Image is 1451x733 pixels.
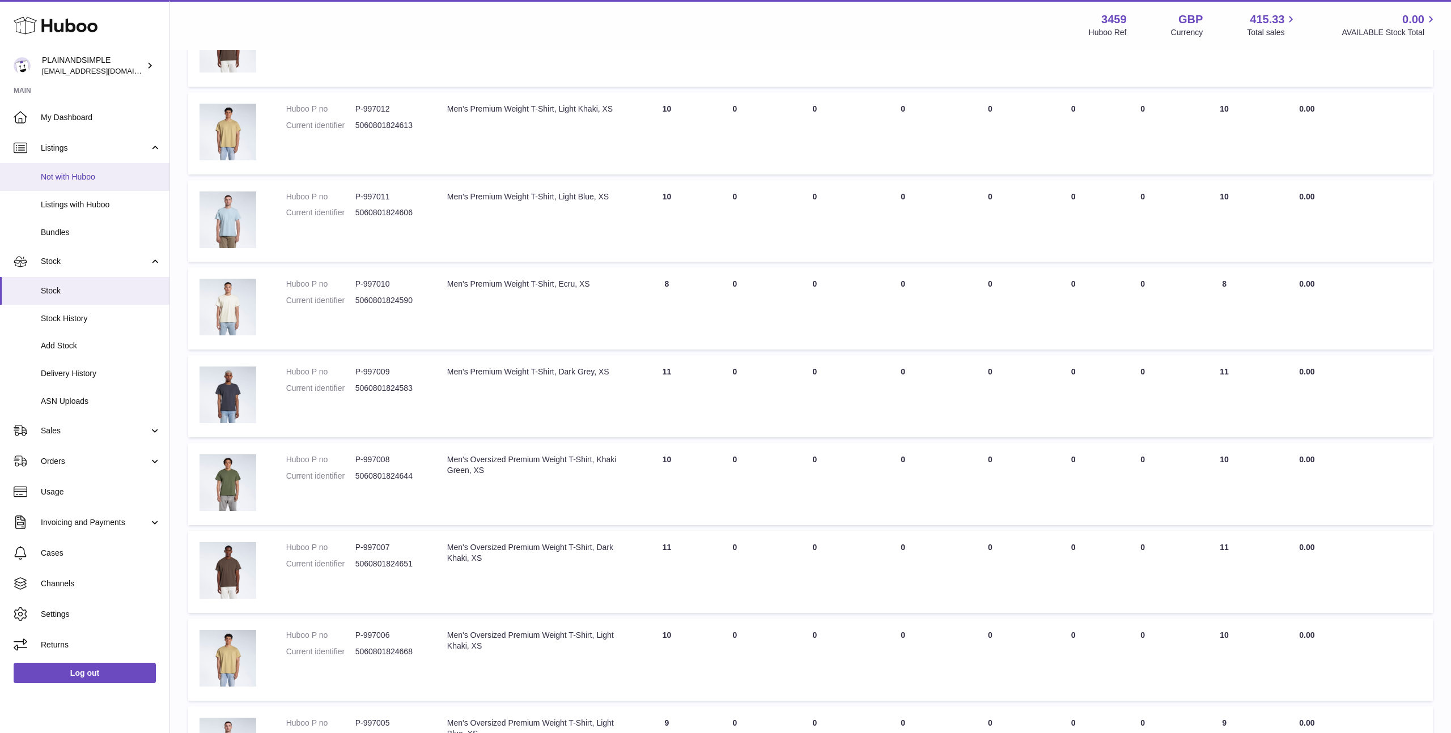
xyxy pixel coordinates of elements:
[633,443,701,525] td: 10
[1299,630,1314,640] span: 0.00
[860,531,945,613] td: 0
[1342,12,1437,38] a: 0.00 AVAILABLE Stock Total
[286,542,355,553] dt: Huboo P no
[14,57,31,74] img: duco@plainandsimple.com
[701,443,769,525] td: 0
[447,191,622,202] div: Men's Premium Weight T-Shirt, Light Blue, XS
[41,578,161,589] span: Channels
[769,443,860,525] td: 0
[355,630,425,641] dd: P-997006
[1299,718,1314,727] span: 0.00
[286,630,355,641] dt: Huboo P no
[1299,279,1314,288] span: 0.00
[1299,367,1314,376] span: 0.00
[1299,455,1314,464] span: 0.00
[988,279,992,288] span: 0
[41,487,161,497] span: Usage
[286,559,355,569] dt: Current identifier
[286,454,355,465] dt: Huboo P no
[286,718,355,728] dt: Huboo P no
[769,355,860,437] td: 0
[41,640,161,650] span: Returns
[286,207,355,218] dt: Current identifier
[860,355,945,437] td: 0
[769,180,860,262] td: 0
[1035,180,1112,262] td: 0
[988,543,992,552] span: 0
[1035,355,1112,437] td: 0
[633,180,701,262] td: 10
[200,542,256,599] img: product image
[1112,531,1174,613] td: 0
[14,663,156,683] a: Log out
[355,542,425,553] dd: P-997007
[41,227,161,238] span: Bundles
[1171,27,1203,38] div: Currency
[701,180,769,262] td: 0
[633,355,701,437] td: 11
[1035,531,1112,613] td: 0
[701,531,769,613] td: 0
[860,180,945,262] td: 0
[701,92,769,174] td: 0
[633,619,701,701] td: 10
[860,92,945,174] td: 0
[1342,27,1437,38] span: AVAILABLE Stock Total
[355,559,425,569] dd: 5060801824651
[286,104,355,114] dt: Huboo P no
[1174,92,1275,174] td: 10
[447,104,622,114] div: Men's Premium Weight T-Shirt, Light Khaki, XS
[860,619,945,701] td: 0
[41,368,161,379] span: Delivery History
[1247,12,1297,38] a: 415.33 Total sales
[447,542,622,564] div: Men's Oversized Premium Weight T-Shirt, Dark Khaki, XS
[447,630,622,651] div: Men's Oversized Premium Weight T-Shirt, Light Khaki, XS
[200,191,256,248] img: product image
[355,471,425,481] dd: 5060801824644
[1112,355,1174,437] td: 0
[633,92,701,174] td: 10
[355,366,425,377] dd: P-997009
[41,172,161,182] span: Not with Huboo
[1101,12,1127,27] strong: 3459
[701,619,769,701] td: 0
[1299,192,1314,201] span: 0.00
[355,295,425,306] dd: 5060801824590
[1035,92,1112,174] td: 0
[286,646,355,657] dt: Current identifier
[1112,443,1174,525] td: 0
[200,454,256,511] img: product image
[286,366,355,377] dt: Huboo P no
[200,630,256,687] img: product image
[1035,267,1112,350] td: 0
[860,267,945,350] td: 0
[1112,180,1174,262] td: 0
[200,366,256,423] img: product image
[1174,619,1275,701] td: 10
[355,646,425,657] dd: 5060801824668
[447,279,622,289] div: Men's Premium Weight T-Shirt, Ecru, XS
[42,55,144,76] div: PLAINANDSIMPLE
[355,279,425,289] dd: P-997010
[286,191,355,202] dt: Huboo P no
[41,548,161,559] span: Cases
[1174,355,1275,437] td: 11
[769,92,860,174] td: 0
[701,355,769,437] td: 0
[286,471,355,481] dt: Current identifier
[200,104,256,160] img: product image
[1250,12,1284,27] span: 415.33
[41,313,161,324] span: Stock History
[1299,104,1314,113] span: 0.00
[286,295,355,306] dt: Current identifier
[1089,27,1127,38] div: Huboo Ref
[355,191,425,202] dd: P-997011
[633,531,701,613] td: 11
[41,609,161,620] span: Settings
[1299,543,1314,552] span: 0.00
[988,630,992,640] span: 0
[769,619,860,701] td: 0
[42,66,167,75] span: [EMAIL_ADDRESS][DOMAIN_NAME]
[1178,12,1203,27] strong: GBP
[1174,443,1275,525] td: 10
